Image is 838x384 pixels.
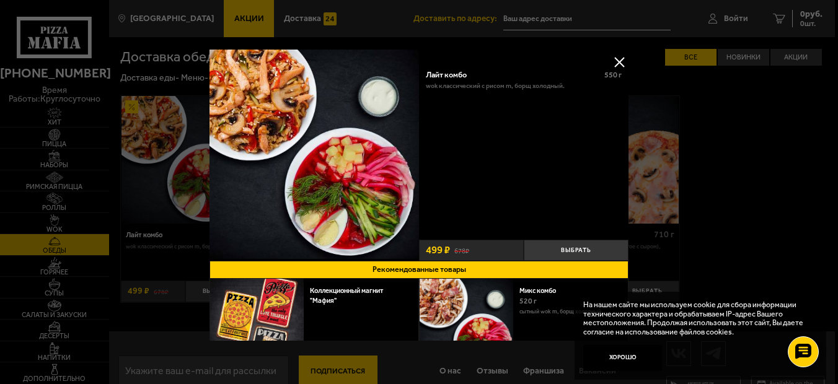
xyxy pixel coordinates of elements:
span: 499 ₽ [426,245,450,255]
p: Wok классический с рисом M, Борщ холодный. [426,82,565,89]
a: Лайт комбо [209,50,419,261]
s: 678 ₽ [454,245,469,255]
p: Сытный Wok M, Борщ холодный. [519,307,619,316]
button: Выбрать [524,240,628,261]
span: 550 г [604,70,622,79]
a: Коллекционный магнит "Мафия" [310,286,384,305]
button: Рекомендованные товары [209,261,628,279]
span: 520 г [519,297,537,305]
a: Микс комбо [519,286,565,295]
img: Лайт комбо [209,50,419,259]
div: Лайт комбо [426,70,596,79]
p: На нашем сайте мы используем cookie для сбора информации технического характера и обрабатываем IP... [583,300,809,336]
button: Хорошо [583,345,662,371]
